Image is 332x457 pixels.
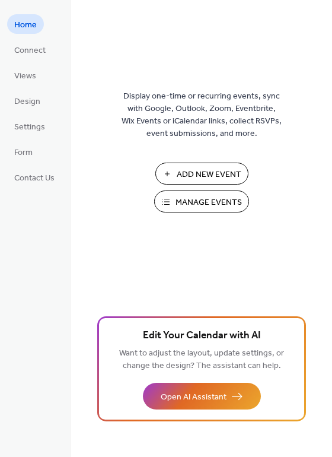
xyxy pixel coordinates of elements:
a: Home [7,14,44,34]
span: Settings [14,121,45,134]
a: Form [7,142,40,161]
a: Connect [7,40,53,59]
button: Add New Event [155,163,248,185]
span: Form [14,147,33,159]
span: Want to adjust the layout, update settings, or change the design? The assistant can help. [119,345,284,374]
button: Manage Events [154,191,249,212]
span: Views [14,70,36,82]
span: Contact Us [14,172,55,185]
span: Manage Events [175,196,242,209]
a: Contact Us [7,167,62,187]
span: Design [14,96,40,108]
a: Design [7,91,47,110]
span: Add New Event [177,169,241,181]
button: Open AI Assistant [143,383,261,410]
a: Views [7,65,43,85]
a: Settings [7,116,52,136]
span: Home [14,19,37,31]
span: Open AI Assistant [161,391,226,404]
span: Connect [14,45,46,57]
span: Edit Your Calendar with AI [143,328,261,344]
span: Display one-time or recurring events, sync with Google, Outlook, Zoom, Eventbrite, Wix Events or ... [122,90,282,140]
